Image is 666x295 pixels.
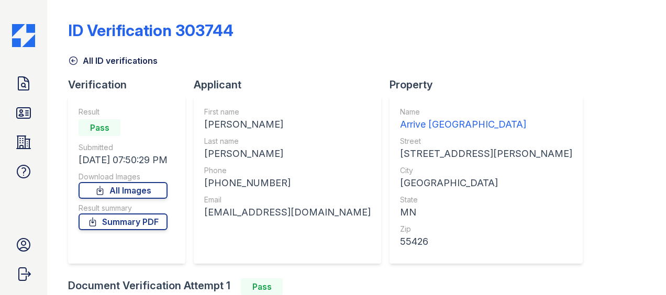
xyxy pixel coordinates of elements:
[400,205,572,220] div: MN
[204,165,371,176] div: Phone
[400,176,572,190] div: [GEOGRAPHIC_DATA]
[204,136,371,146] div: Last name
[204,146,371,161] div: [PERSON_NAME]
[400,107,572,117] div: Name
[194,77,390,92] div: Applicant
[400,107,572,132] a: Name Arrive [GEOGRAPHIC_DATA]
[68,21,234,40] div: ID Verification 303744
[204,205,371,220] div: [EMAIL_ADDRESS][DOMAIN_NAME]
[400,224,572,234] div: Zip
[79,172,168,182] div: Download Images
[241,278,283,295] div: Pass
[79,213,168,230] a: Summary PDF
[400,165,572,176] div: City
[79,119,120,136] div: Pass
[204,107,371,117] div: First name
[400,195,572,205] div: State
[68,77,194,92] div: Verification
[79,107,168,117] div: Result
[400,234,572,249] div: 55426
[79,203,168,213] div: Result summary
[204,176,371,190] div: [PHONE_NUMBER]
[79,142,168,153] div: Submitted
[12,24,35,47] img: CE_Icon_Blue-c292c112584629df590d857e76928e9f676e5b41ef8f769ba2f05ee15b207248.png
[400,146,572,161] div: [STREET_ADDRESS][PERSON_NAME]
[390,77,591,92] div: Property
[204,195,371,205] div: Email
[79,153,168,167] div: [DATE] 07:50:29 PM
[204,117,371,132] div: [PERSON_NAME]
[68,278,591,295] div: Document Verification Attempt 1
[400,136,572,146] div: Street
[400,117,572,132] div: Arrive [GEOGRAPHIC_DATA]
[68,54,158,67] a: All ID verifications
[79,182,168,199] a: All Images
